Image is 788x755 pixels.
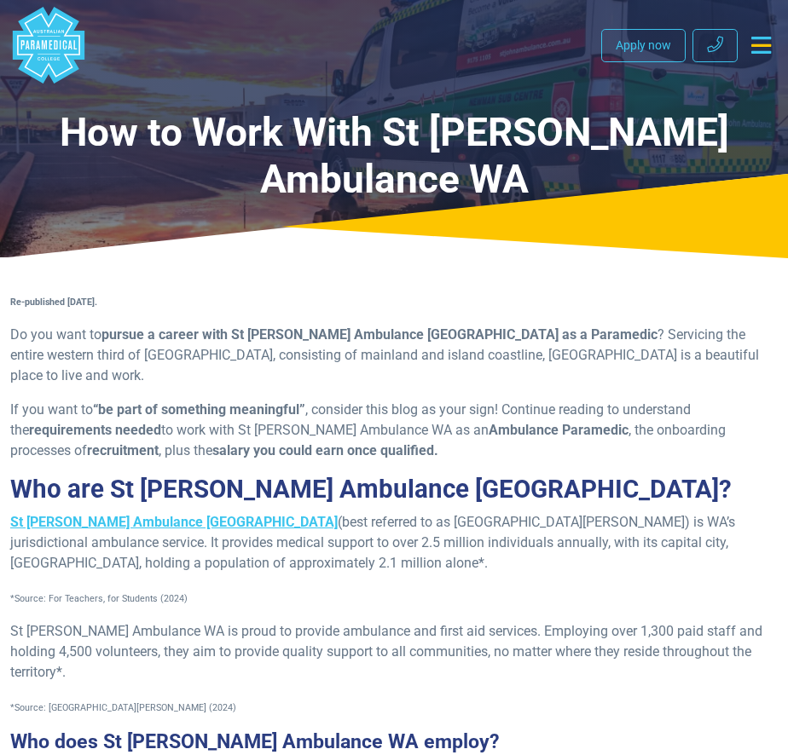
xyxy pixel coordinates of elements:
[10,109,778,203] h1: How to Work With St [PERSON_NAME] Ambulance WA
[101,326,658,343] strong: pursue a career with St [PERSON_NAME] Ambulance [GEOGRAPHIC_DATA] as a Paramedic
[10,401,726,458] span: If you want to , consider this blog as your sign! Continue reading to understand the to work with...
[10,326,759,383] span: Do you want to ? Servicing the entire western third of [GEOGRAPHIC_DATA], consisting of mainland ...
[10,702,236,713] span: *Source: [GEOGRAPHIC_DATA][PERSON_NAME] (2024)
[10,593,188,604] span: *Source: For Teachers, for Students (2024)
[10,297,97,308] strong: Re-published [DATE].
[87,442,159,458] strong: recruitment
[10,730,500,753] span: Who does St [PERSON_NAME] Ambulance WA employ?
[10,514,338,530] a: St [PERSON_NAME] Ambulance [GEOGRAPHIC_DATA]
[601,29,686,62] a: Apply now
[10,514,735,571] span: (best referred to as [GEOGRAPHIC_DATA][PERSON_NAME]) is WA’s jurisdictional ambulance service. It...
[745,30,778,61] button: Toggle navigation
[10,475,732,504] span: Who are St [PERSON_NAME] Ambulance [GEOGRAPHIC_DATA]?
[10,7,87,84] a: Australian Paramedical College
[10,623,762,680] span: St [PERSON_NAME] Ambulance WA is proud to provide ambulance and first aid services. Employing ove...
[489,422,629,438] strong: Ambulance Paramedic
[93,401,305,418] strong: “be part of something meaningful”
[29,422,161,438] strong: requirements needed
[212,442,438,458] strong: salary you could earn once qualified.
